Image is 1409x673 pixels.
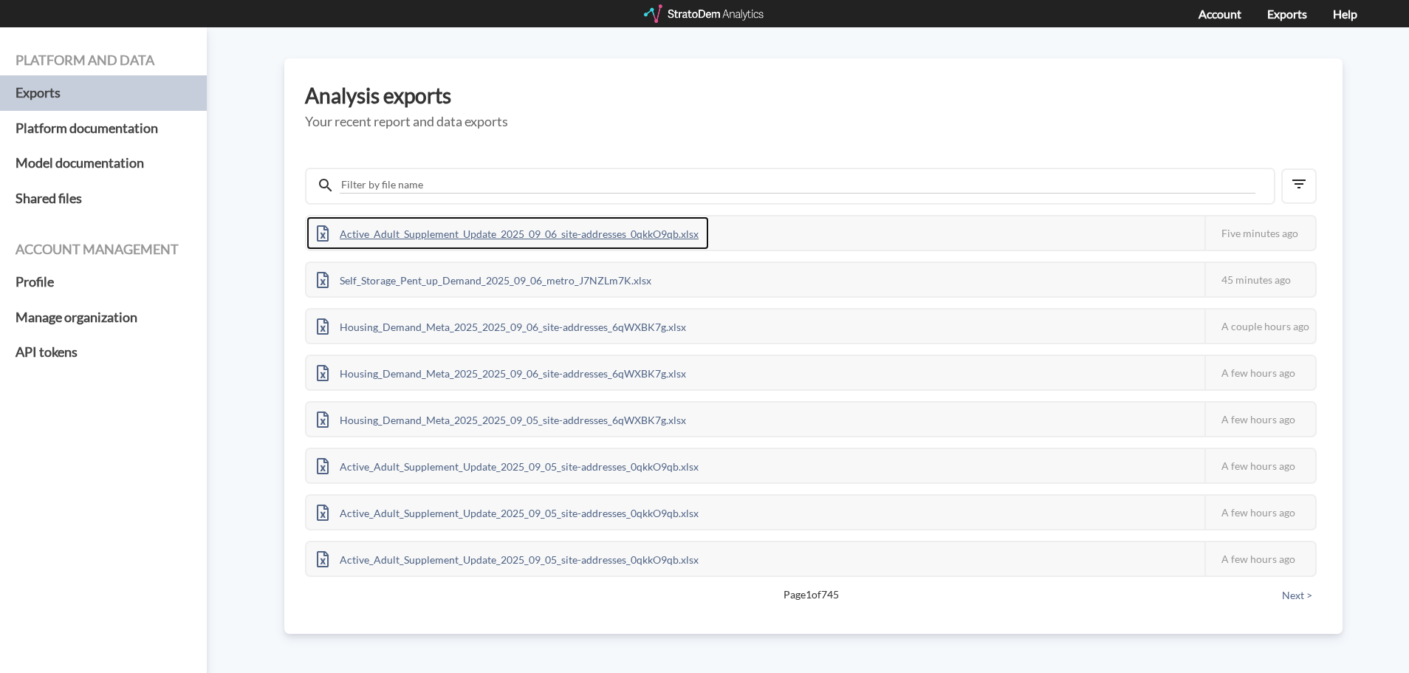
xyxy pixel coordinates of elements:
[1204,542,1315,575] div: A few hours ago
[306,365,696,378] a: Housing_Demand_Meta_2025_2025_09_06_site-addresses_6qWXBK7g.xlsx
[306,356,696,389] div: Housing_Demand_Meta_2025_2025_09_06_site-addresses_6qWXBK7g.xlsx
[16,53,191,68] h4: Platform and data
[16,75,191,111] a: Exports
[306,458,709,471] a: Active_Adult_Supplement_Update_2025_09_05_site-addresses_0qkkO9qb.xlsx
[306,449,709,482] div: Active_Adult_Supplement_Update_2025_09_05_site-addresses_0qkkO9qb.xlsx
[1204,310,1315,343] div: A couple hours ago
[16,242,191,257] h4: Account management
[1333,7,1357,21] a: Help
[306,263,662,296] div: Self_Storage_Pent_up_Demand_2025_09_06_metro_J7NZLm7K.xlsx
[357,587,1265,602] span: Page 1 of 745
[305,84,1322,107] h3: Analysis exports
[16,181,191,216] a: Shared files
[306,310,696,343] div: Housing_Demand_Meta_2025_2025_09_06_site-addresses_6qWXBK7g.xlsx
[306,272,662,284] a: Self_Storage_Pent_up_Demand_2025_09_06_metro_J7NZLm7K.xlsx
[1204,356,1315,389] div: A few hours ago
[306,411,696,424] a: Housing_Demand_Meta_2025_2025_09_05_site-addresses_6qWXBK7g.xlsx
[16,335,191,370] a: API tokens
[16,111,191,146] a: Platform documentation
[306,505,709,517] a: Active_Adult_Supplement_Update_2025_09_05_site-addresses_0qkkO9qb.xlsx
[1278,587,1317,604] button: Next >
[306,225,709,238] a: Active_Adult_Supplement_Update_2025_09_06_site-addresses_0qkkO9qb.xlsx
[1204,403,1315,436] div: A few hours ago
[306,542,709,575] div: Active_Adult_Supplement_Update_2025_09_05_site-addresses_0qkkO9qb.xlsx
[1204,496,1315,529] div: A few hours ago
[340,177,1255,194] input: Filter by file name
[306,403,696,436] div: Housing_Demand_Meta_2025_2025_09_05_site-addresses_6qWXBK7g.xlsx
[16,300,191,335] a: Manage organization
[306,216,709,250] div: Active_Adult_Supplement_Update_2025_09_06_site-addresses_0qkkO9qb.xlsx
[305,115,1322,129] h5: Your recent report and data exports
[306,318,696,331] a: Housing_Demand_Meta_2025_2025_09_06_site-addresses_6qWXBK7g.xlsx
[16,264,191,300] a: Profile
[16,146,191,181] a: Model documentation
[306,551,709,564] a: Active_Adult_Supplement_Update_2025_09_05_site-addresses_0qkkO9qb.xlsx
[1204,263,1315,296] div: 45 minutes ago
[1204,216,1315,250] div: Five minutes ago
[306,496,709,529] div: Active_Adult_Supplement_Update_2025_09_05_site-addresses_0qkkO9qb.xlsx
[1199,7,1241,21] a: Account
[1267,7,1307,21] a: Exports
[1204,449,1315,482] div: A few hours ago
